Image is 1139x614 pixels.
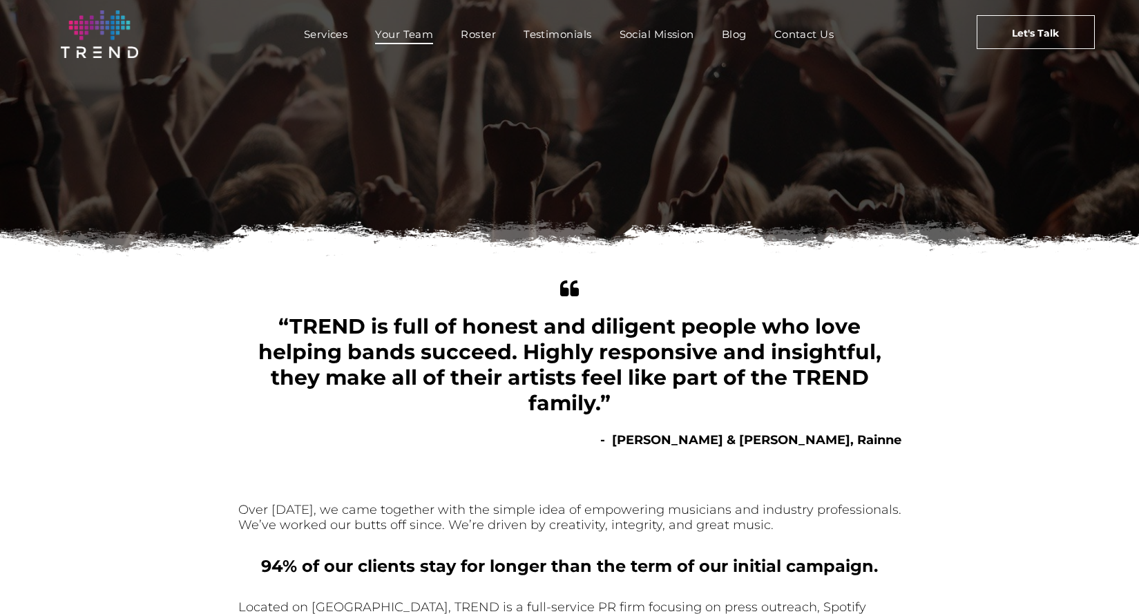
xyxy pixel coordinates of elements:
[238,502,901,533] font: Over [DATE], we came together with the simple idea of empowering musicians and industry professio...
[447,24,510,44] a: Roster
[261,556,878,576] b: 94% of our clients stay for longer than the term of our initial campaign.
[290,24,362,44] a: Services
[977,15,1095,49] a: Let's Talk
[760,24,848,44] a: Contact Us
[61,10,138,58] img: logo
[1012,16,1059,50] span: Let's Talk
[708,24,760,44] a: Blog
[361,24,447,44] a: Your Team
[600,432,901,448] b: - [PERSON_NAME] & [PERSON_NAME], Rainne
[606,24,708,44] a: Social Mission
[258,314,881,416] span: “TREND is full of honest and diligent people who love helping bands succeed. Highly responsive an...
[510,24,605,44] a: Testimonials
